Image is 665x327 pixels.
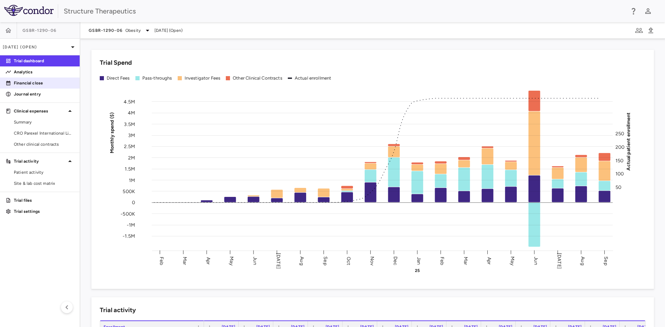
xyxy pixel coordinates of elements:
[23,28,56,33] span: GSBR-1290-06
[128,132,135,138] tspan: 3M
[463,256,469,265] text: Mar
[14,130,74,136] span: CRO Parexel International Limited
[64,6,625,16] div: Structure Therapeutics
[128,155,135,161] tspan: 2M
[107,75,130,81] div: Direct Fees
[154,27,183,34] span: [DATE] (Open)
[14,180,74,187] span: Site & lab cost matrix
[275,253,281,269] text: [DATE]
[14,80,74,86] p: Financial close
[233,75,282,81] div: Other Clinical Contracts
[14,119,74,125] span: Summary
[14,169,74,175] span: Patient activity
[100,306,136,315] h6: Trial activity
[439,256,445,265] text: Feb
[125,27,141,34] span: Obesity
[159,256,165,265] text: Feb
[4,5,54,16] img: logo-full-BYUhSk78.svg
[124,144,135,149] tspan: 2.5M
[14,69,74,75] p: Analytics
[486,257,492,264] text: Apr
[556,253,562,269] text: [DATE]
[129,177,135,183] tspan: 1M
[615,157,623,163] tspan: 150
[132,200,135,206] tspan: 0
[415,268,420,273] text: 25
[123,233,135,239] tspan: -1.5M
[615,184,621,190] tspan: 50
[128,110,135,116] tspan: 4M
[127,222,135,228] tspan: -1M
[124,99,135,105] tspan: 4.5M
[392,256,398,265] text: Dec
[185,75,221,81] div: Investigator Fees
[14,91,74,97] p: Journal entry
[346,256,352,265] text: Oct
[123,188,135,194] tspan: 500K
[3,44,69,50] p: [DATE] (Open)
[615,130,624,136] tspan: 250
[509,256,515,265] text: May
[14,197,74,203] p: Trial files
[369,256,375,265] text: Nov
[580,256,586,265] text: Aug
[533,257,539,265] text: Jun
[299,256,305,265] text: Aug
[252,257,258,265] text: Jun
[109,112,115,153] tspan: Monthly spend ($)
[295,75,331,81] div: Actual enrollment
[124,121,135,127] tspan: 3.5M
[14,208,74,215] p: Trial settings
[322,256,328,265] text: Sep
[14,108,66,114] p: Clinical expenses
[615,171,624,177] tspan: 100
[603,256,609,265] text: Sep
[626,112,631,170] tspan: Actual patient enrollment
[416,257,422,264] text: Jan
[205,257,211,264] text: Apr
[121,211,135,217] tspan: -500K
[89,28,123,33] span: GSBR-1290-06
[229,256,234,265] text: May
[615,144,624,150] tspan: 200
[142,75,172,81] div: Pass-throughs
[14,141,74,147] span: Other clinical contracts
[14,158,66,164] p: Trial activity
[100,58,132,67] h6: Trial Spend
[14,58,74,64] p: Trial dashboard
[182,256,188,265] text: Mar
[125,166,135,172] tspan: 1.5M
